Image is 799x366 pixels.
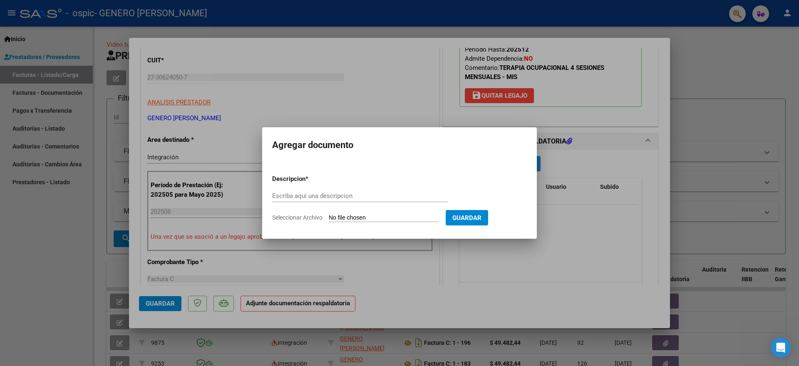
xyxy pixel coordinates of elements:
button: Guardar [446,210,488,225]
span: Seleccionar Archivo [272,214,323,221]
div: Open Intercom Messenger [771,338,791,358]
span: Guardar [452,214,481,222]
p: Descripcion [272,174,349,184]
h2: Agregar documento [272,137,527,153]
